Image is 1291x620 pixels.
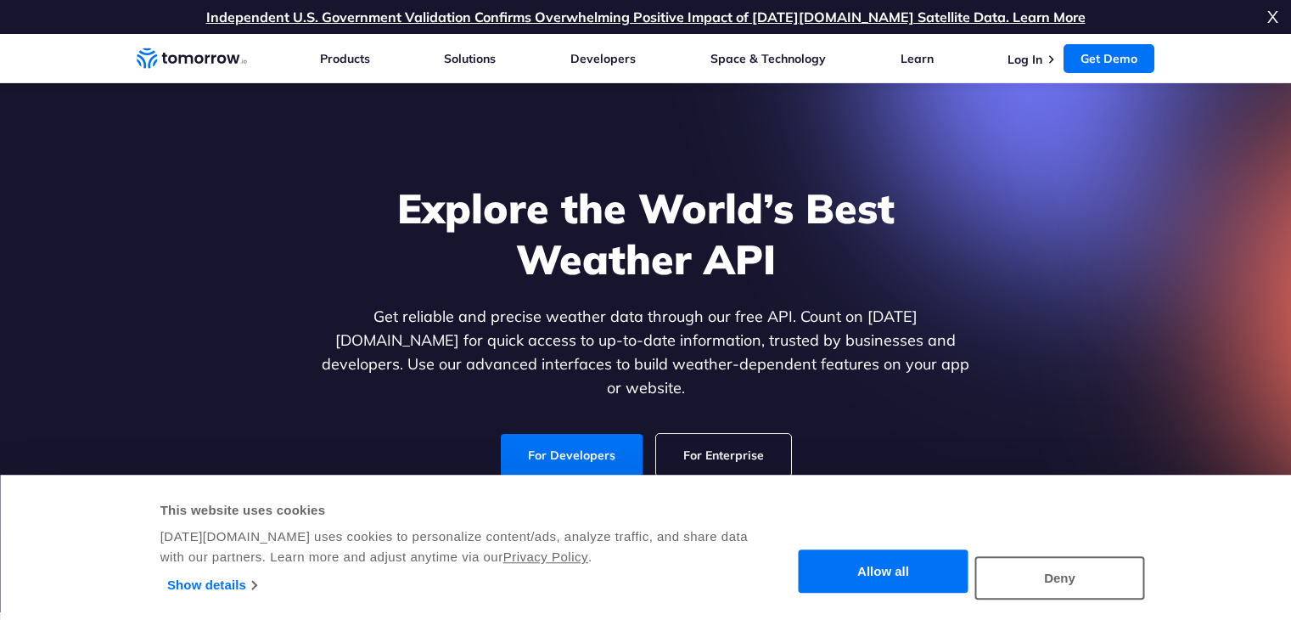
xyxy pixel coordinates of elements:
[799,550,968,594] button: Allow all
[1008,52,1042,67] a: Log In
[1064,44,1154,73] a: Get Demo
[501,434,643,476] a: For Developers
[710,51,826,66] a: Space & Technology
[320,51,370,66] a: Products
[656,434,791,476] a: For Enterprise
[167,572,256,598] a: Show details
[901,51,934,66] a: Learn
[570,51,636,66] a: Developers
[206,8,1086,25] a: Independent U.S. Government Validation Confirms Overwhelming Positive Impact of [DATE][DOMAIN_NAM...
[318,305,974,400] p: Get reliable and precise weather data through our free API. Count on [DATE][DOMAIN_NAME] for quic...
[975,556,1145,600] button: Deny
[160,527,750,567] div: [DATE][DOMAIN_NAME] uses cookies to personalize content/ads, analyze traffic, and share data with...
[503,550,588,564] a: Privacy Policy
[444,51,496,66] a: Solutions
[137,46,247,71] a: Home link
[318,183,974,285] h1: Explore the World’s Best Weather API
[160,500,750,521] div: This website uses cookies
